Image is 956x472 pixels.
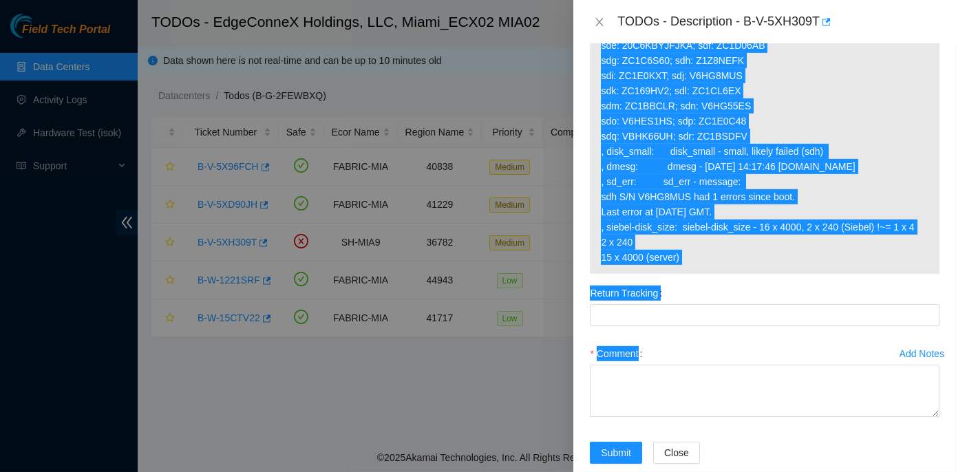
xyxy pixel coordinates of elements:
button: Close [590,16,609,29]
textarea: Comment [590,365,939,417]
label: Comment [590,343,648,365]
span: Submit [601,445,631,460]
button: Add Notes [899,343,945,365]
label: Return Tracking [590,282,668,304]
span: Close [664,445,689,460]
div: TODOs - Description - B-V-5XH309T [617,11,939,33]
input: Return Tracking [590,304,939,326]
div: Add Notes [900,349,944,358]
span: close [594,17,605,28]
button: Close [653,442,700,464]
button: Submit [590,442,642,464]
